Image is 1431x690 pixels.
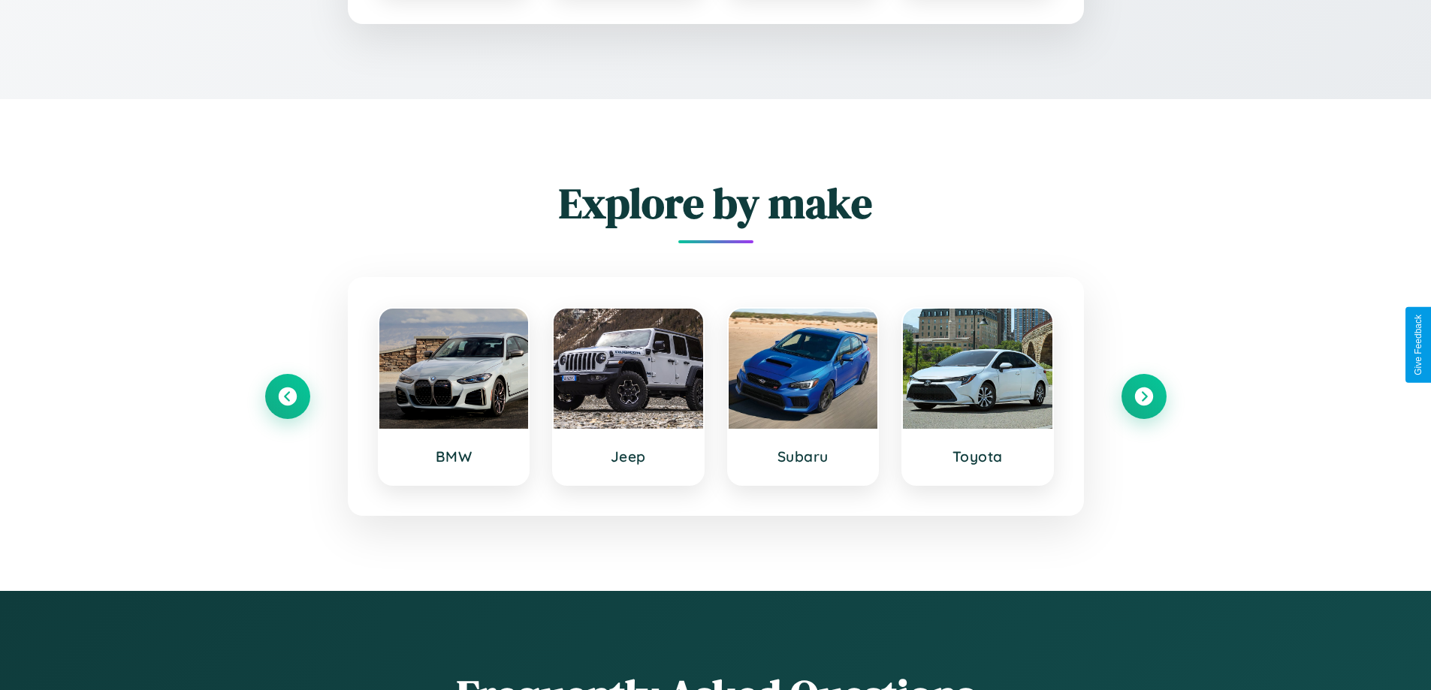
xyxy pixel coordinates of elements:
[265,174,1167,232] h2: Explore by make
[1413,315,1423,375] div: Give Feedback
[918,447,1037,466] h3: Toyota
[569,447,688,466] h3: Jeep
[744,447,863,466] h3: Subaru
[394,447,514,466] h3: BMW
